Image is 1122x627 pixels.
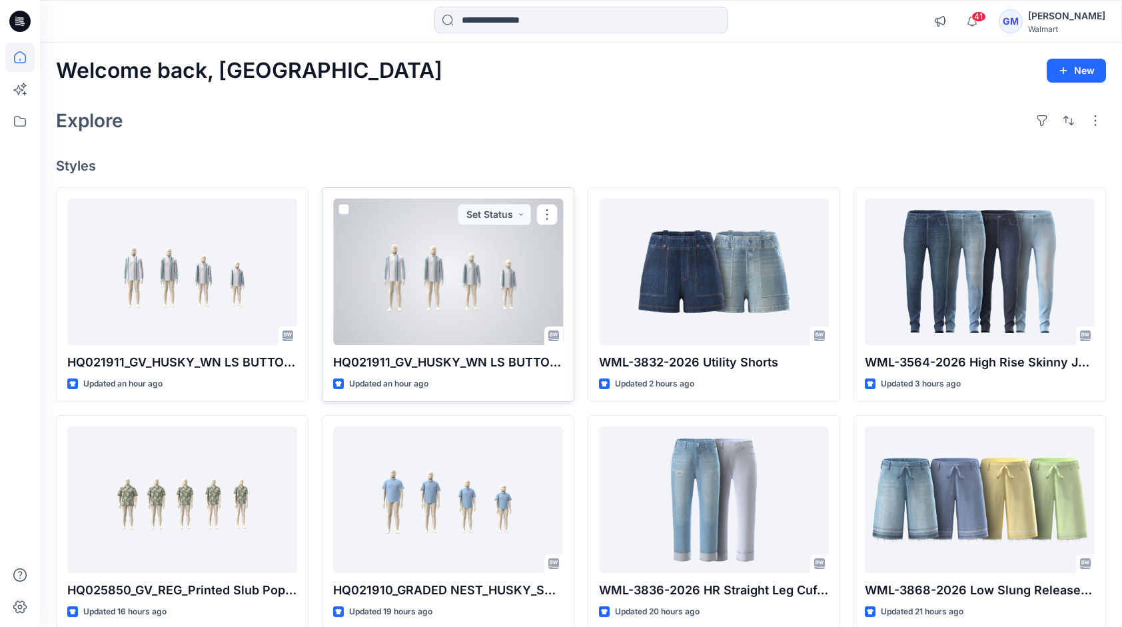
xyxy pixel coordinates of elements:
[83,377,163,391] p: Updated an hour ago
[56,158,1106,174] h4: Styles
[67,581,297,600] p: HQ025850_GV_REG_Printed Slub Poplin Camp Shirt
[67,426,297,573] a: HQ025850_GV_REG_Printed Slub Poplin Camp Shirt
[615,377,694,391] p: Updated 2 hours ago
[971,11,986,22] span: 41
[56,59,442,83] h2: Welcome back, [GEOGRAPHIC_DATA]
[83,605,167,619] p: Updated 16 hours ago
[333,353,563,372] p: HQ021911_GV_HUSKY_WN LS BUTTON UP LINEN LOOKALIKE SHIRT
[599,426,829,573] a: WML-3836-2026 HR Straight Leg Cuffed Crop Jean
[333,199,563,345] a: HQ021911_GV_HUSKY_WN LS BUTTON UP LINEN LOOKALIKE SHIRT
[599,581,829,600] p: WML-3836-2026 HR Straight Leg Cuffed Crop [PERSON_NAME]
[349,377,428,391] p: Updated an hour ago
[349,605,432,619] p: Updated 19 hours ago
[1028,8,1105,24] div: [PERSON_NAME]
[865,426,1095,573] a: WML-3868-2026 Low Slung Release Hem Bermuda Short
[865,581,1095,600] p: WML-3868-2026 Low Slung Release Hem Bermuda Short
[56,110,123,131] h2: Explore
[599,353,829,372] p: WML-3832-2026 Utility Shorts
[67,353,297,372] p: HQ021911_GV_HUSKY_WN LS BUTTON UP LINEN LOOKALIKE SHIRT
[881,377,961,391] p: Updated 3 hours ago
[599,199,829,345] a: WML-3832-2026 Utility Shorts
[333,581,563,600] p: HQ021910_GRADED NEST_HUSKY_SS BUTTON UP OXFORD SHIRT
[333,426,563,573] a: HQ021910_GRADED NEST_HUSKY_SS BUTTON UP OXFORD SHIRT
[615,605,700,619] p: Updated 20 hours ago
[67,199,297,345] a: HQ021911_GV_HUSKY_WN LS BUTTON UP LINEN LOOKALIKE SHIRT
[999,9,1023,33] div: GM
[1047,59,1106,83] button: New
[1028,24,1105,34] div: Walmart
[865,199,1095,345] a: WML-3564-2026 High Rise Skinny Jeans
[865,353,1095,372] p: WML-3564-2026 High Rise Skinny Jeans
[881,605,963,619] p: Updated 21 hours ago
